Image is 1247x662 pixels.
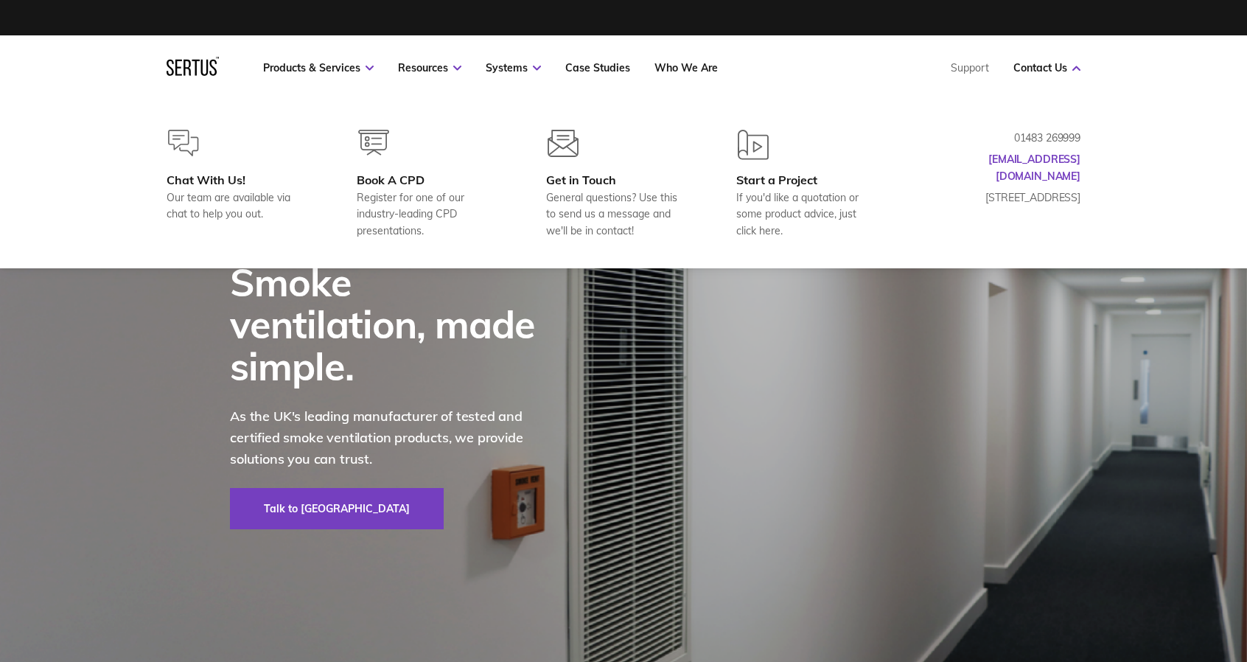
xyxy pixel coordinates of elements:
[546,189,688,239] div: General questions? Use this to send us a message and we'll be in contact!
[933,189,1080,206] p: [STREET_ADDRESS]
[486,61,541,74] a: Systems
[357,130,499,239] a: Book A CPDRegister for one of our industry-leading CPD presentations.
[230,488,444,529] a: Talk to [GEOGRAPHIC_DATA]
[167,189,309,223] div: Our team are available via chat to help you out.
[167,173,309,187] div: Chat With Us!
[230,406,554,470] p: As the UK's leading manufacturer of tested and certified smoke ventilation products, we provide s...
[357,173,499,187] div: Book A CPD
[546,130,688,239] a: Get in TouchGeneral questions? Use this to send us a message and we'll be in contact!
[565,61,630,74] a: Case Studies
[988,153,1080,182] a: [EMAIL_ADDRESS][DOMAIN_NAME]
[546,173,688,187] div: Get in Touch
[951,61,989,74] a: Support
[230,261,554,388] div: Smoke ventilation, made simple.
[398,61,461,74] a: Resources
[933,130,1080,146] p: 01483 269999
[736,189,879,239] div: If you'd like a quotation or some product advice, just click here.
[1013,61,1080,74] a: Contact Us
[357,189,499,239] div: Register for one of our industry-leading CPD presentations.
[167,130,309,239] a: Chat With Us!Our team are available via chat to help you out.
[736,173,879,187] div: Start a Project
[654,61,718,74] a: Who We Are
[263,61,374,74] a: Products & Services
[736,130,879,239] a: Start a ProjectIf you'd like a quotation or some product advice, just click here.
